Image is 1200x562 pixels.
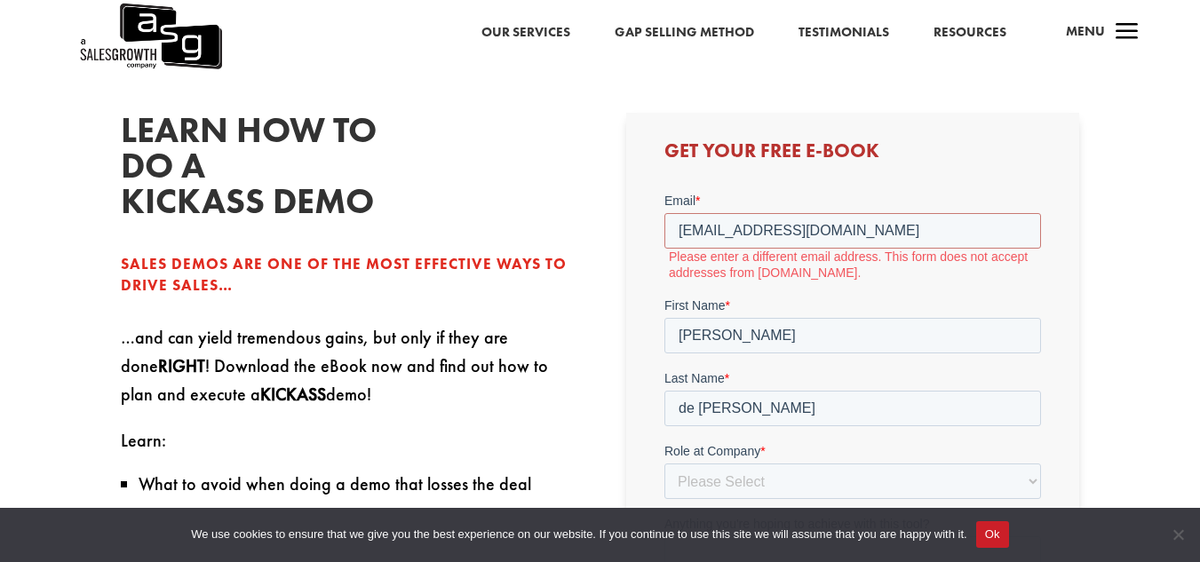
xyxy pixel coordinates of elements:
[481,21,570,44] a: Our Services
[260,383,326,406] strong: KICKASS
[664,141,1041,170] h3: Get Your Free E-book
[121,323,574,426] p: …and can yield tremendous gains, but only if they are done ! Download the eBook now and find out ...
[976,521,1009,548] button: Ok
[934,21,1006,44] a: Resources
[1169,526,1187,543] span: No
[121,113,387,228] h2: Learn How to do a Kickass demo
[121,254,574,297] p: Sales demos are one of the most effective ways to drive sales…
[1066,22,1105,40] span: Menu
[191,526,966,543] span: We use cookies to ensure that we give you the best experience on our website. If you continue to ...
[158,354,205,377] strong: RIGHT
[1109,15,1145,51] span: a
[615,21,754,44] a: Gap Selling Method
[139,472,574,495] li: What to avoid when doing a demo that losses the deal
[799,21,889,44] a: Testimonials
[121,426,574,472] p: Learn:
